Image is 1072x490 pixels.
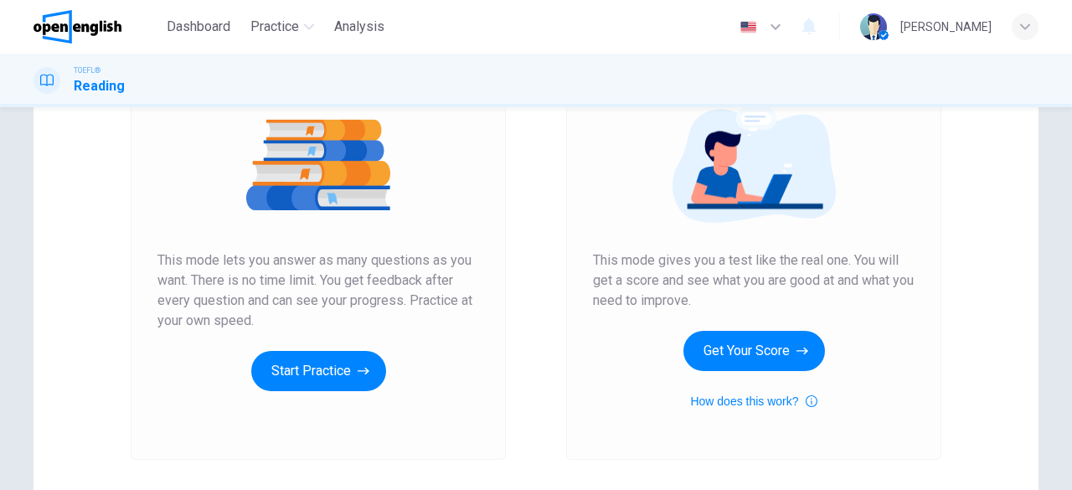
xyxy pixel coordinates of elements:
span: This mode gives you a test like the real one. You will get a score and see what you are good at a... [593,250,915,311]
button: Analysis [327,12,391,42]
img: en [738,21,759,34]
a: OpenEnglish logo [33,10,160,44]
span: TOEFL® [74,64,100,76]
h1: Reading [74,76,125,96]
button: How does this work? [690,391,817,411]
span: Dashboard [167,17,230,37]
span: Analysis [334,17,384,37]
img: Profile picture [860,13,887,40]
img: OpenEnglish logo [33,10,121,44]
span: Practice [250,17,299,37]
span: This mode lets you answer as many questions as you want. There is no time limit. You get feedback... [157,250,479,331]
button: Practice [244,12,321,42]
div: [PERSON_NAME] [900,17,992,37]
button: Dashboard [160,12,237,42]
button: Get Your Score [683,331,825,371]
button: Start Practice [251,351,386,391]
